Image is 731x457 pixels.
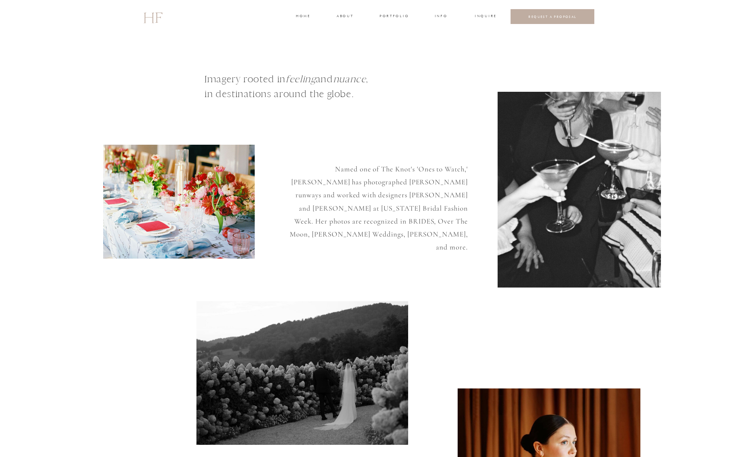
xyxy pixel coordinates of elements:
h1: Imagery rooted in and , in destinations around the globe. [204,72,410,112]
i: nuance [333,73,366,85]
a: portfolio [380,13,408,20]
a: INFO [434,13,448,20]
p: Named one of The Knot's 'Ones to Watch,' [PERSON_NAME] has photographed [PERSON_NAME] runways and... [283,163,468,241]
a: home [296,13,310,20]
i: feeling [286,73,316,85]
a: REQUEST A PROPOSAL [517,14,589,19]
a: INQUIRE [475,13,495,20]
a: HF [143,6,162,28]
a: about [337,13,353,20]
